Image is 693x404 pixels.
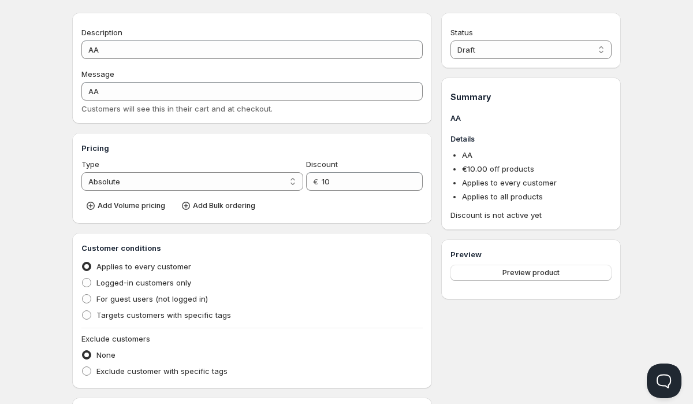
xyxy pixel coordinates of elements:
[502,268,560,277] span: Preview product
[96,350,115,359] span: None
[450,265,612,281] button: Preview product
[313,177,318,186] span: €
[450,249,612,260] h3: Preview
[450,91,612,103] h1: Summary
[450,209,612,221] span: Discount is not active yet
[462,192,543,201] span: Applies to all products
[462,150,472,160] span: AA
[96,366,228,376] span: Exclude customer with specific tags
[193,201,255,210] span: Add Bulk ordering
[81,198,172,214] button: Add Volume pricing
[306,160,338,169] span: Discount
[96,294,208,303] span: For guest users (not logged in)
[81,40,423,59] input: Private internal description
[81,69,114,79] span: Message
[81,28,122,37] span: Description
[462,164,534,173] span: € 10.00 off products
[450,112,612,124] h3: AA
[81,160,99,169] span: Type
[98,201,165,210] span: Add Volume pricing
[81,142,423,154] h3: Pricing
[450,28,473,37] span: Status
[96,278,191,287] span: Logged-in customers only
[81,242,423,254] h3: Customer conditions
[96,262,191,271] span: Applies to every customer
[647,364,681,398] iframe: Help Scout Beacon - Open
[81,104,273,113] span: Customers will see this in their cart and at checkout.
[450,133,612,144] h3: Details
[462,178,557,187] span: Applies to every customer
[177,198,262,214] button: Add Bulk ordering
[96,310,231,320] span: Targets customers with specific tags
[81,334,150,343] span: Exclude customers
